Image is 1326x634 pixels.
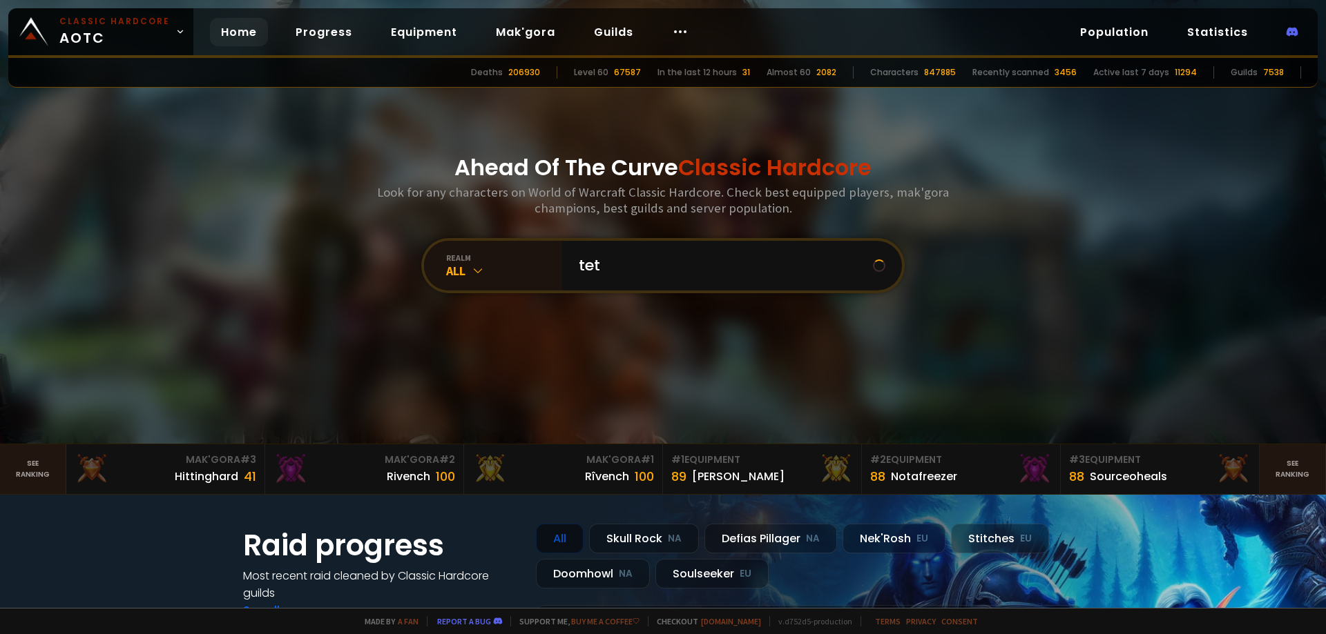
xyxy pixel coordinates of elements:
[59,15,170,48] span: AOTC
[589,524,699,553] div: Skull Rock
[59,15,170,28] small: Classic Hardcore
[437,616,491,626] a: Report a bug
[843,524,945,553] div: Nek'Rosh
[1069,453,1085,466] span: # 3
[243,602,333,618] a: See all progress
[356,616,419,626] span: Made by
[439,453,455,466] span: # 2
[464,444,663,494] a: Mak'Gora#1Rîvench100
[1263,66,1284,79] div: 7538
[240,453,256,466] span: # 3
[175,468,238,485] div: Hittinghard
[619,567,633,581] small: NA
[265,444,464,494] a: Mak'Gora#2Rivench100
[508,66,540,79] div: 206930
[1020,532,1032,546] small: EU
[471,66,503,79] div: Deaths
[816,66,836,79] div: 2082
[891,468,957,485] div: Notafreezer
[663,444,862,494] a: #1Equipment89[PERSON_NAME]
[243,524,519,567] h1: Raid progress
[273,453,455,467] div: Mak'Gora
[701,616,761,626] a: [DOMAIN_NAME]
[398,616,419,626] a: a fan
[244,467,256,486] div: 41
[446,252,562,263] div: realm
[380,18,468,46] a: Equipment
[1093,66,1169,79] div: Active last 7 days
[285,18,363,46] a: Progress
[951,524,1049,553] div: Stitches
[210,18,268,46] a: Home
[862,444,1061,494] a: #2Equipment88Notafreezer
[870,453,886,466] span: # 2
[870,453,1052,467] div: Equipment
[536,524,584,553] div: All
[769,616,852,626] span: v. d752d5 - production
[972,66,1049,79] div: Recently scanned
[243,567,519,602] h4: Most recent raid cleaned by Classic Hardcore guilds
[1090,468,1167,485] div: Sourceoheals
[574,66,608,79] div: Level 60
[870,467,885,486] div: 88
[472,453,654,467] div: Mak'Gora
[668,532,682,546] small: NA
[583,18,644,46] a: Guilds
[66,444,265,494] a: Mak'Gora#3Hittinghard41
[678,152,872,183] span: Classic Hardcore
[1175,66,1197,79] div: 11294
[1176,18,1259,46] a: Statistics
[436,467,455,486] div: 100
[8,8,193,55] a: Classic HardcoreAOTC
[657,66,737,79] div: In the last 12 hours
[1069,18,1160,46] a: Population
[767,66,811,79] div: Almost 60
[692,468,785,485] div: [PERSON_NAME]
[916,532,928,546] small: EU
[446,263,562,279] div: All
[671,453,853,467] div: Equipment
[941,616,978,626] a: Consent
[648,616,761,626] span: Checkout
[485,18,566,46] a: Mak'gora
[510,616,640,626] span: Support me,
[906,616,936,626] a: Privacy
[571,616,640,626] a: Buy me a coffee
[1055,66,1077,79] div: 3456
[870,66,919,79] div: Characters
[454,151,872,184] h1: Ahead Of The Curve
[671,467,686,486] div: 89
[1069,467,1084,486] div: 88
[75,453,256,467] div: Mak'Gora
[585,468,629,485] div: Rîvench
[1260,444,1326,494] a: Seeranking
[635,467,654,486] div: 100
[806,532,820,546] small: NA
[742,66,750,79] div: 31
[740,567,751,581] small: EU
[387,468,430,485] div: Rivench
[704,524,837,553] div: Defias Pillager
[875,616,901,626] a: Terms
[671,453,684,466] span: # 1
[1069,453,1251,467] div: Equipment
[570,241,873,290] input: Search a character...
[614,66,641,79] div: 67587
[641,453,654,466] span: # 1
[924,66,956,79] div: 847885
[1061,444,1260,494] a: #3Equipment88Sourceoheals
[655,559,769,588] div: Soulseeker
[1231,66,1258,79] div: Guilds
[536,559,650,588] div: Doomhowl
[372,184,954,216] h3: Look for any characters on World of Warcraft Classic Hardcore. Check best equipped players, mak'g...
